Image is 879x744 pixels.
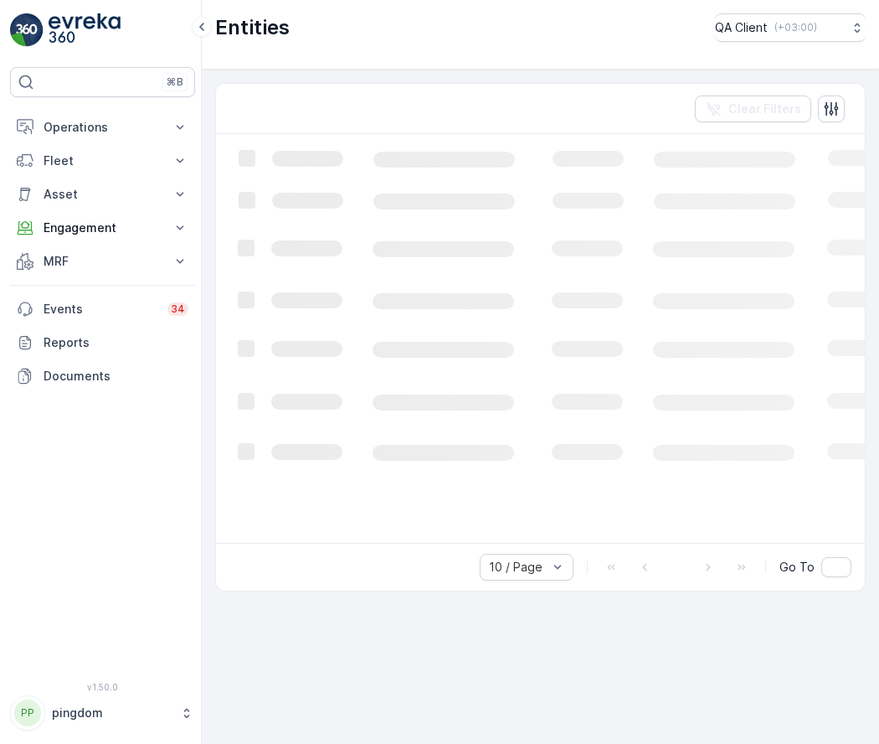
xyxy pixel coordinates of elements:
p: Clear Filters [728,101,801,117]
p: Engagement [44,220,162,236]
img: logo_light-DOdMpM7g.png [49,13,121,47]
p: pingdom [52,705,172,721]
p: Entities [215,14,290,41]
button: Clear Filters [695,96,811,122]
p: MRF [44,253,162,270]
p: Documents [44,368,188,385]
p: Fleet [44,152,162,169]
span: v 1.50.0 [10,682,195,692]
div: PP [14,700,41,726]
p: ⌘B [167,75,183,89]
p: QA Client [715,19,768,36]
a: Reports [10,326,195,359]
button: PPpingdom [10,695,195,731]
p: 34 [171,302,185,316]
img: logo [10,13,44,47]
a: Events34 [10,292,195,326]
button: Asset [10,178,195,211]
button: MRF [10,245,195,278]
p: Reports [44,334,188,351]
button: Fleet [10,144,195,178]
p: Operations [44,119,162,136]
p: Events [44,301,157,318]
a: Documents [10,359,195,393]
button: QA Client(+03:00) [715,13,866,42]
span: Go To [779,559,815,576]
p: ( +03:00 ) [774,21,817,34]
p: Asset [44,186,162,203]
button: Engagement [10,211,195,245]
button: Operations [10,111,195,144]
